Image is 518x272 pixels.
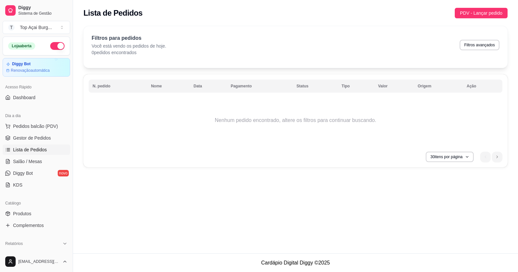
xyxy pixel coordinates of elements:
p: Filtros para pedidos [92,34,166,42]
span: Dashboard [13,94,36,101]
th: N. pedido [89,80,147,93]
span: T [8,24,15,31]
a: Lista de Pedidos [3,144,70,155]
a: Relatórios de vendas [3,249,70,259]
th: Pagamento [227,80,293,93]
li: next page button [492,152,502,162]
p: 0 pedidos encontrados [92,49,166,56]
a: Diggy BotRenovaçãoautomática [3,58,70,77]
span: Pedidos balcão (PDV) [13,123,58,129]
article: Renovação automática [11,68,50,73]
span: KDS [13,182,22,188]
button: Select a team [3,21,70,34]
th: Origem [414,80,463,93]
span: Diggy Bot [13,170,33,176]
a: Diggy Botnovo [3,168,70,178]
div: Top Açai Burg ... [20,24,52,31]
span: Complementos [13,222,44,229]
span: Lista de Pedidos [13,146,47,153]
span: [EMAIL_ADDRESS][DOMAIN_NAME] [18,259,60,264]
a: Produtos [3,208,70,219]
div: Dia a dia [3,111,70,121]
article: Diggy Bot [12,62,31,67]
span: Salão / Mesas [13,158,42,165]
th: Tipo [338,80,374,93]
span: Sistema de Gestão [18,11,67,16]
button: Pedidos balcão (PDV) [3,121,70,131]
p: Você está vendo os pedidos de hoje. [92,43,166,49]
td: Nenhum pedido encontrado, altere os filtros para continuar buscando. [89,94,502,146]
button: [EMAIL_ADDRESS][DOMAIN_NAME] [3,254,70,269]
nav: pagination navigation [477,148,506,165]
a: KDS [3,180,70,190]
h2: Lista de Pedidos [83,8,142,18]
button: 30itens por página [426,152,474,162]
button: PDV - Lançar pedido [455,8,508,18]
span: Gestor de Pedidos [13,135,51,141]
th: Status [293,80,338,93]
a: Complementos [3,220,70,231]
footer: Cardápio Digital Diggy © 2025 [73,253,518,272]
span: Produtos [13,210,31,217]
button: Alterar Status [50,42,65,50]
div: Acesso Rápido [3,82,70,92]
div: Catálogo [3,198,70,208]
button: Filtros avançados [460,40,499,50]
a: Salão / Mesas [3,156,70,167]
a: Gestor de Pedidos [3,133,70,143]
a: Dashboard [3,92,70,103]
span: Relatórios de vendas [13,251,56,257]
th: Nome [147,80,190,93]
span: Relatórios [5,241,23,246]
th: Data [190,80,227,93]
a: DiggySistema de Gestão [3,3,70,18]
span: PDV - Lançar pedido [460,9,502,17]
th: Ação [463,80,502,93]
div: Loja aberta [8,42,35,50]
span: Diggy [18,5,67,11]
th: Valor [374,80,414,93]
